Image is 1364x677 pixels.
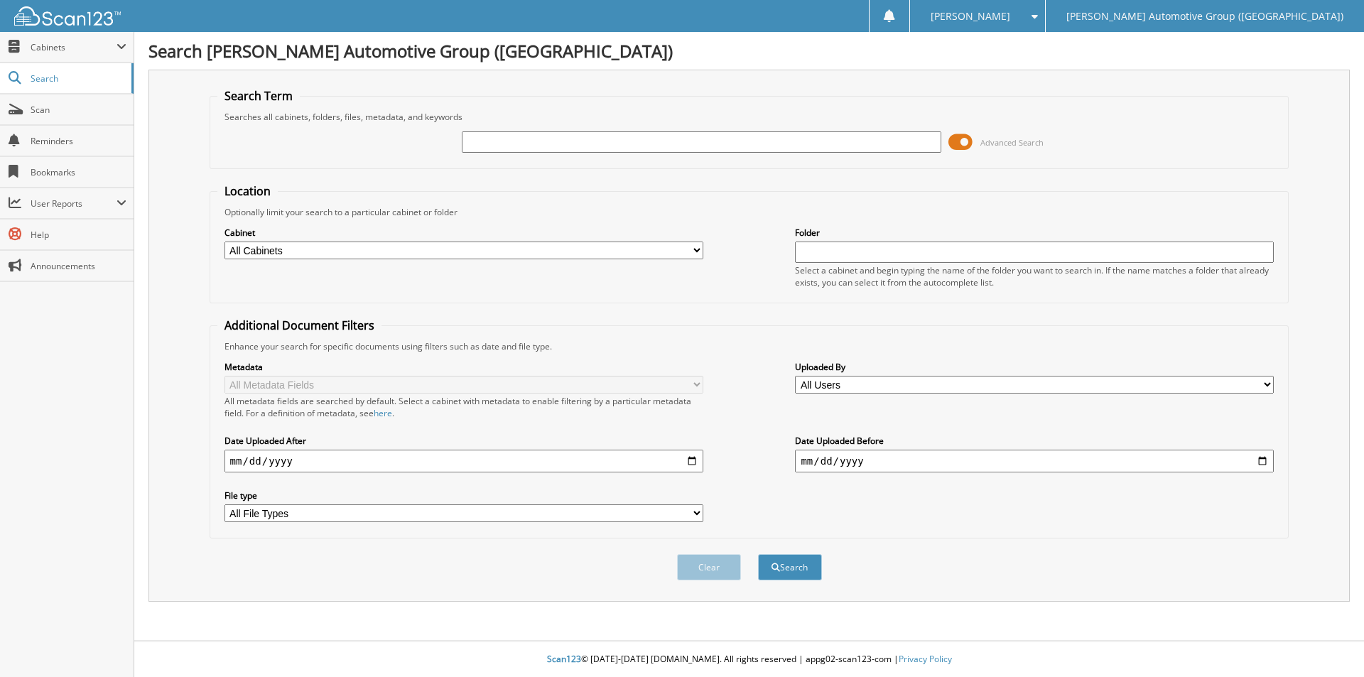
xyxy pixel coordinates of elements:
[1066,12,1343,21] span: [PERSON_NAME] Automotive Group ([GEOGRAPHIC_DATA])
[14,6,121,26] img: scan123-logo-white.svg
[931,12,1010,21] span: [PERSON_NAME]
[31,72,124,85] span: Search
[224,361,703,373] label: Metadata
[31,229,126,241] span: Help
[899,653,952,665] a: Privacy Policy
[134,642,1364,677] div: © [DATE]-[DATE] [DOMAIN_NAME]. All rights reserved | appg02-scan123-com |
[217,88,300,104] legend: Search Term
[224,227,703,239] label: Cabinet
[795,450,1274,472] input: end
[217,111,1282,123] div: Searches all cabinets, folders, files, metadata, and keywords
[547,653,581,665] span: Scan123
[217,206,1282,218] div: Optionally limit your search to a particular cabinet or folder
[31,41,117,53] span: Cabinets
[795,227,1274,239] label: Folder
[31,104,126,116] span: Scan
[677,554,741,580] button: Clear
[31,135,126,147] span: Reminders
[795,435,1274,447] label: Date Uploaded Before
[374,407,392,419] a: here
[758,554,822,580] button: Search
[224,489,703,502] label: File type
[217,183,278,199] legend: Location
[224,395,703,419] div: All metadata fields are searched by default. Select a cabinet with metadata to enable filtering b...
[217,318,381,333] legend: Additional Document Filters
[224,435,703,447] label: Date Uploaded After
[31,197,117,210] span: User Reports
[795,361,1274,373] label: Uploaded By
[31,260,126,272] span: Announcements
[31,166,126,178] span: Bookmarks
[224,450,703,472] input: start
[980,137,1044,148] span: Advanced Search
[148,39,1350,63] h1: Search [PERSON_NAME] Automotive Group ([GEOGRAPHIC_DATA])
[795,264,1274,288] div: Select a cabinet and begin typing the name of the folder you want to search in. If the name match...
[217,340,1282,352] div: Enhance your search for specific documents using filters such as date and file type.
